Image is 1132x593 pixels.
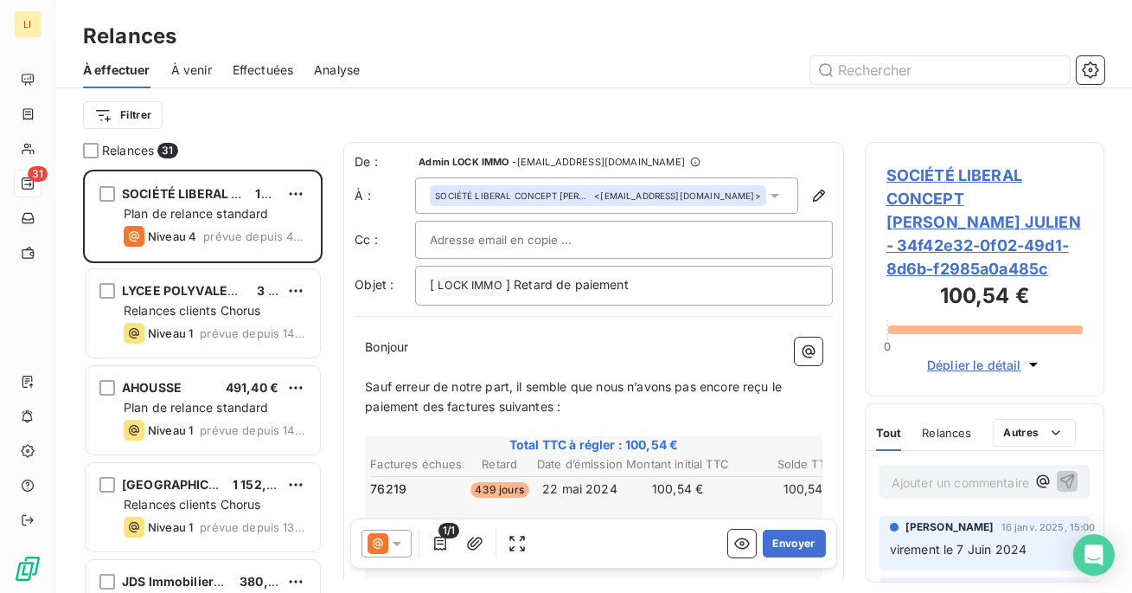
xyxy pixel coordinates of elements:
[536,480,624,499] td: 22 mai 2024
[83,21,176,52] h3: Relances
[536,455,624,474] th: Date d’émission
[122,477,251,492] span: [GEOGRAPHIC_DATA]
[905,519,994,535] span: [PERSON_NAME]
[625,455,730,474] th: Montant initial TTC
[430,227,616,253] input: Adresse email en copie ...
[435,276,504,296] span: LOCK IMMO
[200,520,306,534] span: prévue depuis 134 jours
[732,455,835,474] th: Solde TTC
[83,170,323,593] div: grid
[124,400,269,415] span: Plan de relance standard
[148,520,193,534] span: Niveau 1
[124,303,260,318] span: Relances clients Chorus
[732,480,835,499] td: 100,54 €
[148,229,196,243] span: Niveau 4
[171,61,212,79] span: À venir
[83,101,163,129] button: Filtrer
[226,380,278,395] span: 491,40 €
[314,61,360,79] span: Analyse
[355,231,415,248] label: Cc :
[419,157,508,167] span: Admin LOCK IMMO
[435,190,591,202] span: SOCIÉTÉ LIBERAL CONCEPT [PERSON_NAME]
[28,166,48,182] span: 31
[124,497,260,512] span: Relances clients Chorus
[124,206,269,221] span: Plan de relance standard
[200,326,306,340] span: prévue depuis 149 jours
[922,355,1047,375] button: Déplier le détail
[200,423,306,437] span: prévue depuis 148 jours
[927,356,1021,374] span: Déplier le détail
[886,280,1083,315] h3: 100,54 €
[102,142,154,159] span: Relances
[438,523,459,538] span: 1/1
[122,283,499,298] span: LYCEE POLYVALENT [PERSON_NAME] SAINT [PERSON_NAME]
[14,10,42,38] div: LI
[763,530,826,558] button: Envoyer
[148,326,193,340] span: Niveau 1
[513,157,685,167] span: - [EMAIL_ADDRESS][DOMAIN_NAME]
[365,339,408,354] span: Bonjour
[233,477,294,492] span: 1 152,00 €
[122,186,399,201] span: SOCIÉTÉ LIBERAL CONCEPT [PERSON_NAME]
[157,143,177,158] span: 31
[83,61,150,79] span: À effectuer
[14,555,42,583] img: Logo LeanPay
[148,423,193,437] span: Niveau 1
[355,187,415,204] label: À :
[430,277,434,292] span: [
[14,170,41,197] a: 31
[370,480,406,498] span: 76219
[122,574,271,589] span: JDS Immobilier (Société)
[203,229,306,243] span: prévue depuis 404 jours
[369,455,463,474] th: Factures échues
[884,339,891,353] span: 0
[890,542,1026,557] span: virement le 7 Juin 2024
[465,455,534,474] th: Retard
[993,419,1077,447] button: Autres
[355,277,393,292] span: Objet :
[1073,534,1115,576] div: Open Intercom Messenger
[886,164,1083,280] span: SOCIÉTÉ LIBERAL CONCEPT [PERSON_NAME] JULIEN - 34f42e32-0f02-49d1-8d6b-f2985a0a485c
[876,426,902,440] span: Tout
[470,482,529,498] span: 439 jours
[255,186,308,201] span: 100,54 €
[240,574,295,589] span: 380,45 €
[368,436,820,454] span: Total TTC à régler : 100,54 €
[233,61,294,79] span: Effectuées
[1001,522,1096,532] span: 16 janv. 2025, 15:00
[506,277,629,292] span: ] Retard de paiement
[122,380,182,395] span: AHOUSSE
[625,480,730,499] td: 100,54 €
[355,153,415,171] span: De :
[810,56,1070,84] input: Rechercher
[435,190,761,202] div: <[EMAIL_ADDRESS][DOMAIN_NAME]>
[922,426,971,440] span: Relances
[257,283,323,298] span: 3 882,00 €
[365,379,785,414] span: Sauf erreur de notre part, il semble que nous n’avons pas encore reçu le paiement des factures su...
